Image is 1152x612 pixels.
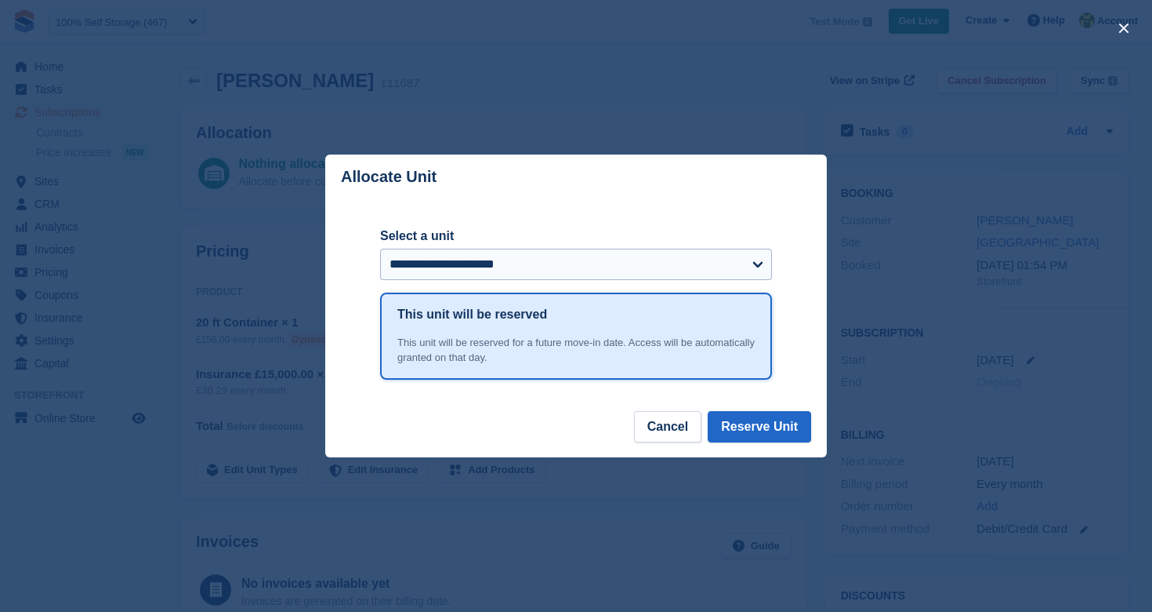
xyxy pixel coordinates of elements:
[341,168,437,186] p: Allocate Unit
[397,305,547,324] h1: This unit will be reserved
[708,411,811,443] button: Reserve Unit
[380,227,772,246] label: Select a unit
[634,411,701,443] button: Cancel
[397,335,755,366] div: This unit will be reserved for a future move-in date. Access will be automatically granted on tha...
[1111,16,1136,41] button: close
